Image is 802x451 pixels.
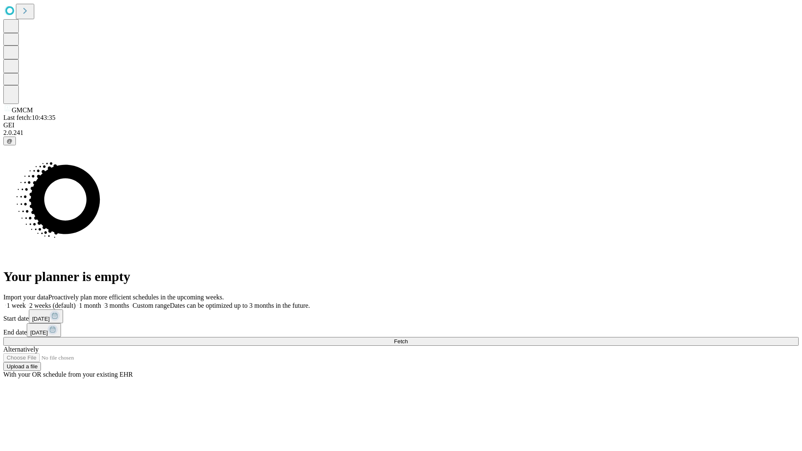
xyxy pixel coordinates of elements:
[12,106,33,114] span: GMCM
[7,138,13,144] span: @
[3,137,16,145] button: @
[3,346,38,353] span: Alternatively
[3,371,133,378] span: With your OR schedule from your existing EHR
[3,114,56,121] span: Last fetch: 10:43:35
[3,129,799,137] div: 2.0.241
[3,122,799,129] div: GEI
[3,337,799,346] button: Fetch
[27,323,61,337] button: [DATE]
[79,302,101,309] span: 1 month
[48,294,224,301] span: Proactively plan more efficient schedules in the upcoming weeks.
[30,329,48,336] span: [DATE]
[3,362,41,371] button: Upload a file
[3,309,799,323] div: Start date
[7,302,26,309] span: 1 week
[29,302,76,309] span: 2 weeks (default)
[132,302,170,309] span: Custom range
[3,323,799,337] div: End date
[29,309,63,323] button: [DATE]
[32,316,50,322] span: [DATE]
[394,338,408,345] span: Fetch
[3,294,48,301] span: Import your data
[3,269,799,284] h1: Your planner is empty
[170,302,310,309] span: Dates can be optimized up to 3 months in the future.
[104,302,129,309] span: 3 months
